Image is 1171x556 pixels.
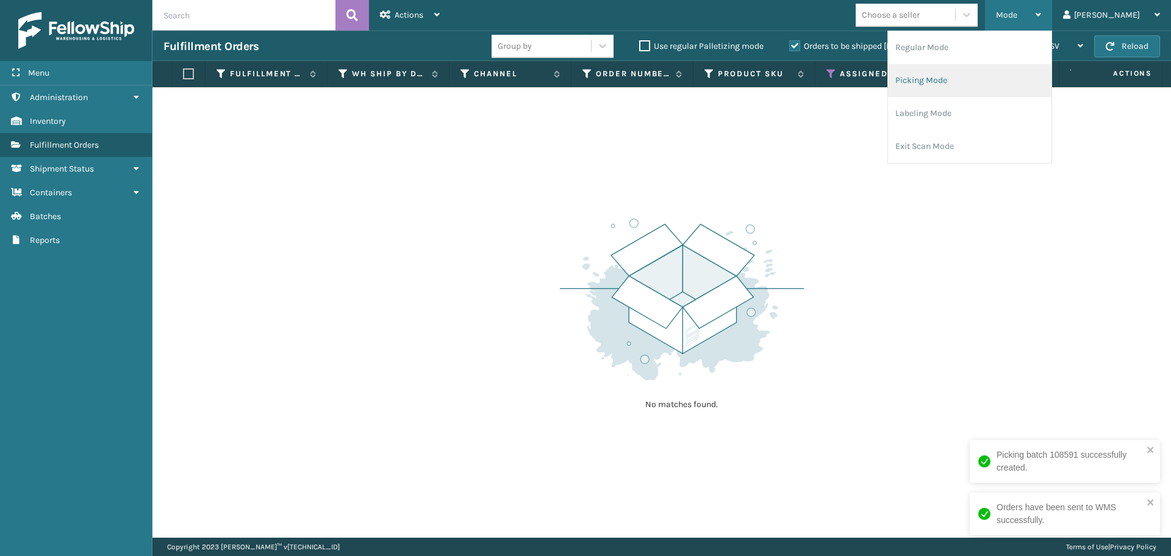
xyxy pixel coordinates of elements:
li: Exit Scan Mode [888,130,1051,163]
label: Channel [474,68,548,79]
label: Fulfillment Order Id [230,68,304,79]
span: Inventory [30,116,66,126]
div: Orders have been sent to WMS successfully. [997,501,1143,527]
label: Assigned Carrier Service [840,68,914,79]
li: Picking Mode [888,64,1051,97]
span: Containers [30,187,72,198]
li: Regular Mode [888,31,1051,64]
span: Administration [30,92,88,103]
label: Order Number [596,68,670,79]
li: Labeling Mode [888,97,1051,130]
h3: Fulfillment Orders [163,39,259,54]
div: Group by [498,40,532,52]
span: Mode [996,10,1017,20]
span: Fulfillment Orders [30,140,99,150]
p: Copyright 2023 [PERSON_NAME]™ v [TECHNICAL_ID] [167,538,340,556]
span: Menu [28,68,49,78]
label: Use regular Palletizing mode [639,41,764,51]
label: Orders to be shipped [DATE] [789,41,908,51]
span: Shipment Status [30,164,94,174]
img: logo [18,12,134,49]
div: Choose a seller [862,9,920,21]
div: Picking batch 108591 successfully created. [997,449,1143,474]
button: Reload [1094,35,1160,57]
span: Actions [395,10,423,20]
span: Batches [30,211,61,222]
label: Product SKU [718,68,792,79]
button: close [1147,497,1155,509]
button: close [1147,445,1155,457]
span: Reports [30,235,60,245]
span: Actions [1075,63,1159,84]
label: WH Ship By Date [352,68,426,79]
